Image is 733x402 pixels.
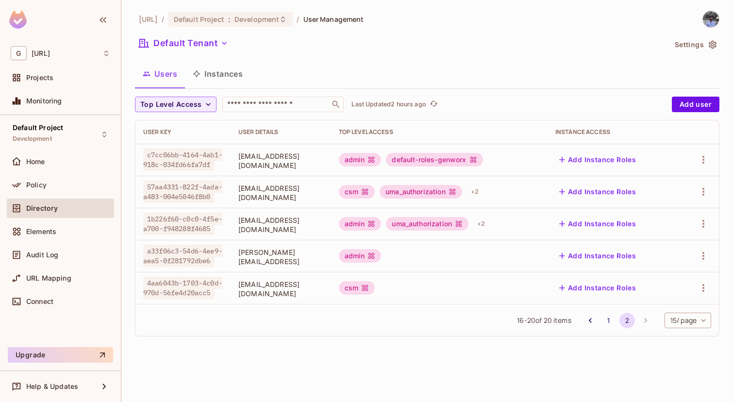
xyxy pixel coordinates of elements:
[26,158,45,166] span: Home
[135,97,217,112] button: Top Level Access
[555,280,640,296] button: Add Instance Roles
[339,153,382,167] div: admin
[303,15,364,24] span: User Management
[234,15,279,24] span: Development
[139,15,158,24] span: the active workspace
[467,184,483,200] div: + 2
[671,37,719,52] button: Settings
[555,128,670,136] div: Instance Access
[517,315,571,326] span: 16 - 20 of 20 items
[162,15,164,24] li: /
[555,152,640,167] button: Add Instance Roles
[386,153,483,167] div: default-roles-genworx
[185,62,250,86] button: Instances
[143,213,222,235] span: 1b226f60-c0c0-4f5e-a700-f948288f4685
[339,249,382,263] div: admin
[135,62,185,86] button: Users
[26,204,58,212] span: Directory
[297,15,299,24] li: /
[351,100,426,108] p: Last Updated 2 hours ago
[143,128,223,136] div: User Key
[555,184,640,200] button: Add Instance Roles
[26,181,47,189] span: Policy
[665,313,711,328] div: 15 / page
[26,383,78,390] span: Help & Updates
[26,228,56,235] span: Elements
[11,46,27,60] span: G
[143,181,222,203] span: 57aa4331-822f-4ada-a483-004e5046f8b0
[339,185,375,199] div: csm
[380,185,462,199] div: uma_authorization
[143,149,222,171] span: c7cc06bb-4164-4ab1-918c-034fd66fa7df
[26,274,71,282] span: URL Mapping
[339,128,540,136] div: Top Level Access
[9,11,27,29] img: SReyMgAAAABJRU5ErkJggg==
[174,15,224,24] span: Default Project
[143,245,222,267] span: a33f06c3-54d6-4ee9-aea5-0f281792dbe6
[26,298,53,305] span: Connect
[339,281,375,295] div: csm
[703,11,719,27] img: Mithies
[26,74,53,82] span: Projects
[238,216,323,234] span: [EMAIL_ADDRESS][DOMAIN_NAME]
[32,50,50,57] span: Workspace: genworx.ai
[13,135,52,143] span: Development
[672,97,719,112] button: Add user
[428,99,440,110] button: refresh
[238,151,323,170] span: [EMAIL_ADDRESS][DOMAIN_NAME]
[601,313,616,328] button: Go to page 1
[143,277,222,299] span: 4aa6043b-1703-4c0d-970d-56fe4d20acc5
[238,128,323,136] div: User Details
[140,99,201,111] span: Top Level Access
[473,216,489,232] div: + 2
[135,35,232,51] button: Default Tenant
[238,248,323,266] span: [PERSON_NAME][EMAIL_ADDRESS]
[583,313,598,328] button: Go to previous page
[619,313,635,328] button: page 2
[581,313,655,328] nav: pagination navigation
[339,217,382,231] div: admin
[386,217,468,231] div: uma_authorization
[238,184,323,202] span: [EMAIL_ADDRESS][DOMAIN_NAME]
[555,216,640,232] button: Add Instance Roles
[13,124,63,132] span: Default Project
[26,251,58,259] span: Audit Log
[8,347,113,363] button: Upgrade
[430,100,438,109] span: refresh
[426,99,440,110] span: Click to refresh data
[228,16,231,23] span: :
[238,280,323,298] span: [EMAIL_ADDRESS][DOMAIN_NAME]
[555,248,640,264] button: Add Instance Roles
[26,97,62,105] span: Monitoring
